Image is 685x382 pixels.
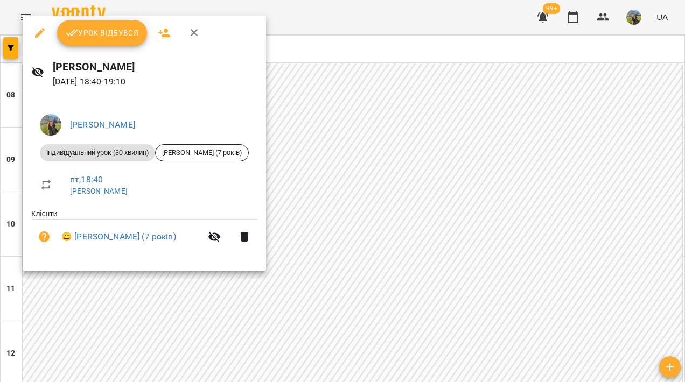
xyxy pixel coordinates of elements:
[57,20,148,46] button: Урок відбувся
[31,208,257,258] ul: Клієнти
[53,59,257,75] h6: [PERSON_NAME]
[40,114,61,136] img: f0a73d492ca27a49ee60cd4b40e07bce.jpeg
[66,26,139,39] span: Урок відбувся
[156,148,248,158] span: [PERSON_NAME] (7 років)
[70,119,135,130] a: [PERSON_NAME]
[155,144,249,161] div: [PERSON_NAME] (7 років)
[31,224,57,250] button: Візит ще не сплачено. Додати оплату?
[53,75,257,88] p: [DATE] 18:40 - 19:10
[70,187,128,195] a: [PERSON_NAME]
[61,230,176,243] a: 😀 [PERSON_NAME] (7 років)
[40,148,155,158] span: Індивідуальний урок (30 хвилин)
[70,174,103,185] a: пт , 18:40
